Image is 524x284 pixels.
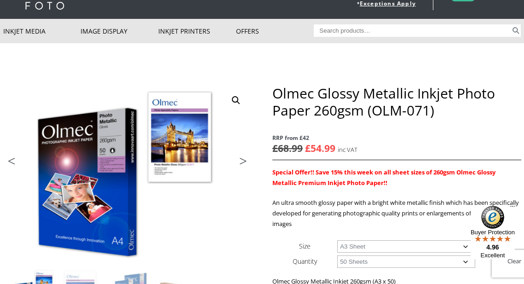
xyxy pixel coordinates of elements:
[486,243,499,251] span: 4.96
[299,242,311,250] label: Size
[158,19,236,43] a: Inkjet Printers
[272,133,521,143] span: RRP from £42
[3,19,81,43] a: Inkjet Media
[305,142,335,155] bdi: 54.99
[305,142,311,155] span: £
[471,252,515,259] p: Excellent
[471,229,515,236] p: Buyer Protection
[81,19,158,43] a: Image Display
[228,92,244,109] a: View full-screen image gallery
[272,85,521,119] h1: Olmec Glossy Metallic Inkjet Photo Paper 260gsm (OLM-071)
[471,206,515,259] button: Trusted Shops TrustmarkBuyer Protection4.96Excellent
[236,19,314,43] a: Offers
[510,206,515,207] button: Menu
[272,168,495,187] span: Special Offer!! Save 15% this week on all sheet sizes of 260gsm Olmec Glossy Metallic Premium Ink...
[314,24,511,37] input: Search products…
[293,257,317,266] label: Quantity
[272,142,303,155] bdi: 68.99
[272,197,521,229] p: An ultra smooth glossy paper with a bright white metallic finish which has been specifically deve...
[272,142,278,155] span: £
[481,206,504,229] img: Trusted Shops Trustmark
[511,24,521,37] button: Search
